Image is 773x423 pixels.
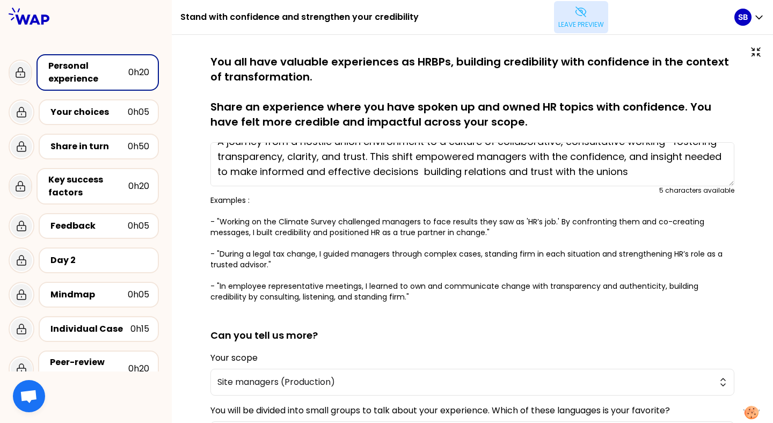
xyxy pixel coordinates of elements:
p: Examples : - "Working on the Climate Survey challenged managers to face results they saw as 'HR’s... [210,195,734,302]
textarea: A journey from a hostile union environment to a culture of collaborative, consultative working—fo... [210,142,734,186]
div: Peer-review Case [50,356,128,382]
div: 0h20 [128,180,149,193]
p: Leave preview [558,20,604,29]
button: SB [734,9,764,26]
div: Your choices [50,106,128,119]
p: You all have valuable experiences as HRBPs, building credibility with confidence in the context o... [210,54,734,129]
label: Your scope [210,352,258,364]
div: 0h50 [128,140,149,153]
h2: Can you tell us more? [210,311,734,343]
div: 0h20 [128,362,149,375]
span: Site managers (Production) [217,376,712,389]
label: You will be divided into small groups to talk about your experience. Which of these languages is ... [210,404,670,417]
div: Mindmap [50,288,128,301]
button: Leave preview [554,1,608,33]
div: 0h05 [128,106,149,119]
div: 0h05 [128,288,149,301]
button: Site managers (Production) [210,369,734,396]
div: Personal experience [48,60,128,85]
div: Key success factors [48,173,128,199]
div: 0h05 [128,220,149,232]
div: Feedback [50,220,128,232]
div: 0h20 [128,66,149,79]
p: SB [738,12,748,23]
div: 5 characters available [659,186,734,195]
div: Day 2 [50,254,149,267]
div: Individual Case [50,323,130,336]
div: 0h15 [130,323,149,336]
div: Open chat [13,380,45,412]
div: Share in turn [50,140,128,153]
